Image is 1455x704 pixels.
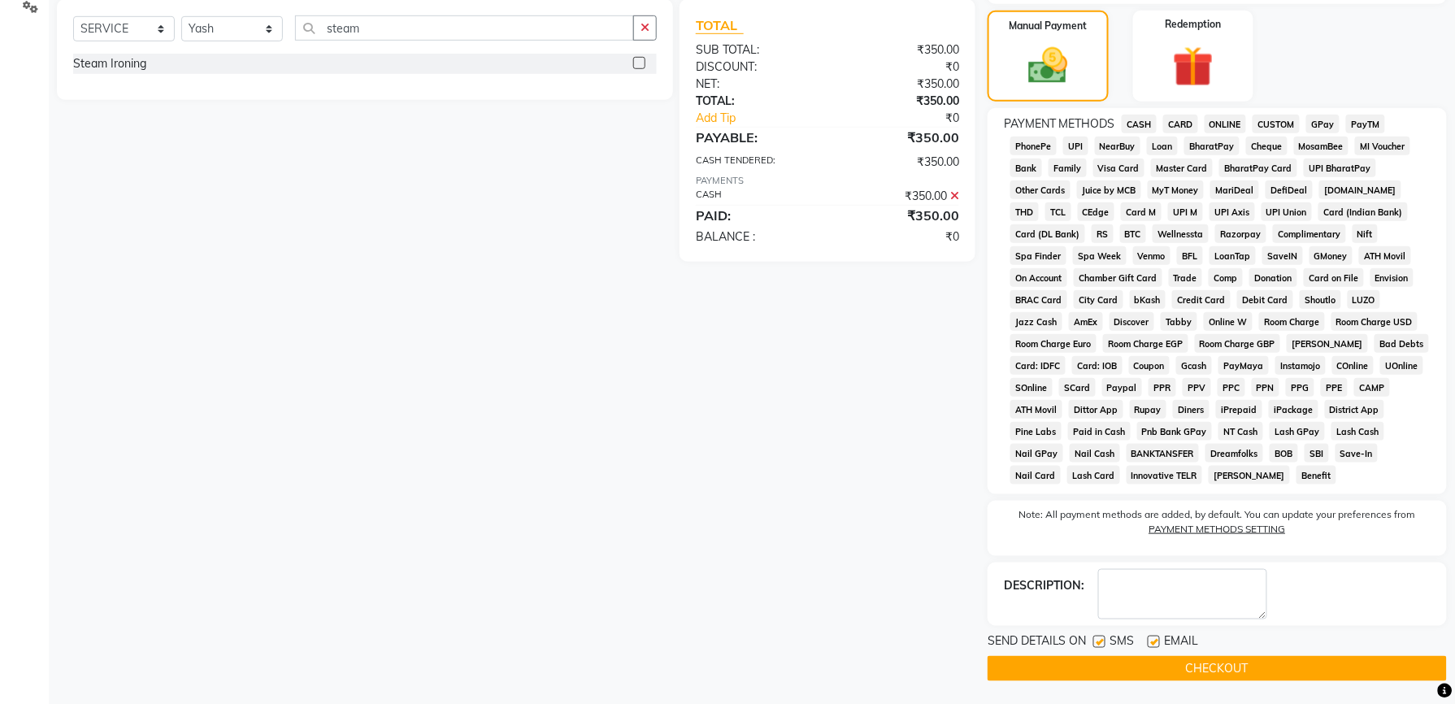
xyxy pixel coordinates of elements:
span: Comp [1209,268,1243,287]
span: Other Cards [1010,180,1071,199]
label: PAYMENT METHODS SETTING [1149,522,1285,537]
span: PPC [1218,378,1245,397]
div: ₹0 [852,110,971,127]
div: PAID: [684,206,827,225]
span: Innovative TELR [1127,466,1203,485]
span: Dreamfolks [1205,444,1263,463]
div: ₹0 [827,59,971,76]
span: Donation [1249,268,1297,287]
span: CARD [1163,115,1198,133]
img: _cash.svg [1016,43,1080,89]
span: Card: IOB [1072,356,1123,375]
div: SUB TOTAL: [684,41,827,59]
span: Loan [1147,137,1178,155]
div: PAYMENTS [696,174,959,188]
span: BharatPay [1184,137,1240,155]
div: NET: [684,76,827,93]
span: Spa Finder [1010,246,1066,265]
span: Venmo [1133,246,1171,265]
a: Add Tip [684,110,851,127]
span: BharatPay Card [1219,159,1297,177]
span: PhonePe [1010,137,1057,155]
span: SCard [1059,378,1096,397]
span: Lash Cash [1331,422,1384,441]
span: MyT Money [1148,180,1205,199]
span: Paypal [1102,378,1143,397]
span: Room Charge GBP [1195,334,1281,353]
span: GMoney [1309,246,1353,265]
span: Paid in Cash [1068,422,1131,441]
span: TCL [1045,202,1071,221]
span: iPackage [1269,400,1318,419]
span: Chamber Gift Card [1074,268,1162,287]
div: Steam Ironing [73,55,146,72]
span: Benefit [1296,466,1336,485]
span: Family [1049,159,1087,177]
span: NearBuy [1095,137,1141,155]
span: Room Charge Euro [1010,334,1097,353]
div: ₹350.00 [827,206,971,225]
span: Dittor App [1069,400,1123,419]
span: SMS [1110,632,1135,653]
span: Cheque [1246,137,1288,155]
span: CUSTOM [1253,115,1300,133]
span: PPE [1321,378,1348,397]
span: Diners [1173,400,1210,419]
div: ₹350.00 [827,154,971,171]
span: Coupon [1129,356,1171,375]
span: Trade [1169,268,1203,287]
span: Card (DL Bank) [1010,224,1085,243]
span: UPI Union [1262,202,1313,221]
span: City Card [1074,290,1123,309]
span: CASH [1122,115,1157,133]
span: SOnline [1010,378,1053,397]
span: ATH Movil [1010,400,1062,419]
div: DESCRIPTION: [1004,577,1085,594]
span: Room Charge [1259,312,1325,331]
span: PPR [1149,378,1176,397]
span: BANKTANSFER [1127,444,1200,463]
span: CAMP [1354,378,1390,397]
div: CASH TENDERED: [684,154,827,171]
span: Spa Week [1073,246,1127,265]
span: Tabby [1161,312,1197,331]
span: ONLINE [1205,115,1247,133]
img: _gift.svg [1160,41,1227,92]
button: CHECKOUT [988,656,1447,681]
input: Search or Scan [295,15,634,41]
span: MosamBee [1294,137,1349,155]
label: Note: All payment methods are added, by default. You can update your preferences from [1004,507,1431,543]
span: [DOMAIN_NAME] [1319,180,1401,199]
span: LUZO [1348,290,1381,309]
div: PAYABLE: [684,128,827,147]
span: ATH Movil [1359,246,1411,265]
span: Pnb Bank GPay [1137,422,1213,441]
span: Room Charge USD [1331,312,1418,331]
span: Bank [1010,159,1042,177]
span: Juice by MCB [1077,180,1141,199]
span: BFL [1177,246,1203,265]
span: TOTAL [696,17,744,34]
span: On Account [1010,268,1067,287]
span: SaveIN [1262,246,1303,265]
span: BOB [1270,444,1298,463]
span: UPI [1063,137,1088,155]
div: ₹350.00 [827,41,971,59]
div: TOTAL: [684,93,827,110]
span: Rupay [1130,400,1167,419]
span: Visa Card [1093,159,1145,177]
span: Wellnessta [1153,224,1209,243]
span: LoanTap [1210,246,1256,265]
span: BTC [1120,224,1147,243]
span: PAYMENT METHODS [1004,115,1115,133]
span: Envision [1370,268,1414,287]
span: MariDeal [1210,180,1259,199]
span: Debit Card [1237,290,1293,309]
label: Redemption [1166,17,1222,32]
span: Nail GPay [1010,444,1063,463]
span: CEdge [1078,202,1115,221]
span: BRAC Card [1010,290,1067,309]
span: Lash Card [1067,466,1120,485]
span: Bad Debts [1375,334,1429,353]
span: Master Card [1151,159,1213,177]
